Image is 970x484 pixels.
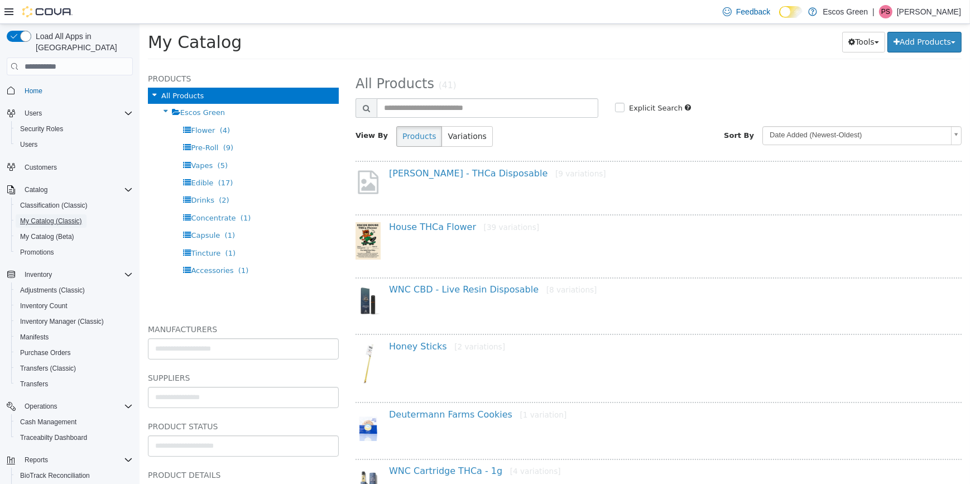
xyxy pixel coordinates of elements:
span: Cash Management [16,415,133,429]
a: Manifests [16,330,53,344]
button: Security Roles [11,121,137,137]
h5: Product Status [8,396,199,409]
span: Purchase Orders [16,346,133,360]
span: Inventory Count [16,299,133,313]
a: Cash Management [16,415,81,429]
span: Load All Apps in [GEOGRAPHIC_DATA] [31,31,133,53]
span: Capsule [51,207,80,215]
span: Accessories [51,242,94,251]
span: Security Roles [16,122,133,136]
span: Users [20,140,37,149]
span: (4) [80,102,90,111]
span: Pre-Roll [51,119,79,128]
span: Catalog [20,183,133,197]
button: Classification (Classic) [11,198,137,213]
p: | [872,5,875,18]
small: [8 variations] [407,261,458,270]
button: Users [2,106,137,121]
span: My Catalog (Beta) [16,230,133,243]
span: Catalog [25,185,47,194]
span: My Catalog (Beta) [20,232,74,241]
span: (2) [79,172,89,180]
button: Cash Management [11,414,137,430]
a: [PERSON_NAME] - THCa Disposable[9 variations] [249,144,467,155]
a: Adjustments (Classic) [16,284,89,297]
span: Inventory Manager (Classic) [16,315,133,328]
a: Honey Sticks[2 variations] [249,317,366,328]
span: Manifests [20,333,49,342]
a: Promotions [16,246,59,259]
span: Escos Green [41,84,85,93]
span: Adjustments (Classic) [20,286,85,295]
img: 150 [216,198,241,236]
a: Inventory Count [16,299,72,313]
span: Operations [25,402,57,411]
span: Cash Management [20,418,76,427]
button: Catalog [20,183,52,197]
img: 150 [216,261,241,293]
a: Home [20,84,47,98]
span: Users [20,107,133,120]
small: [39 variations] [344,199,400,208]
button: Inventory Manager (Classic) [11,314,137,329]
h5: Product Details [8,444,199,458]
button: Variations [302,102,353,123]
span: Adjustments (Classic) [16,284,133,297]
button: Products [257,102,302,123]
span: (1) [101,190,111,198]
a: My Catalog (Classic) [16,214,87,228]
button: Tools [703,8,746,28]
span: Edible [51,155,74,163]
a: WNC Cartridge THCa - 1g[4 variations] [249,442,421,452]
span: Users [25,109,42,118]
button: Transfers (Classic) [11,361,137,376]
small: [9 variations] [416,145,467,154]
button: Customers [2,159,137,175]
button: Home [2,82,137,98]
span: Classification (Classic) [20,201,88,210]
span: Drinks [51,172,75,180]
small: [2 variations] [315,318,366,327]
h5: Manufacturers [8,299,199,312]
span: Reports [20,453,133,467]
a: Customers [20,161,61,174]
a: Purchase Orders [16,346,75,360]
a: Security Roles [16,122,68,136]
a: WNC CBD - Live Resin Disposable[8 variations] [249,260,457,271]
span: Classification (Classic) [16,199,133,212]
p: [PERSON_NAME] [897,5,961,18]
span: Operations [20,400,133,413]
span: Transfers [20,380,48,389]
span: My Catalog [8,8,102,28]
span: My Catalog (Classic) [20,217,82,226]
span: Home [20,83,133,97]
img: 150 [216,386,241,417]
button: Promotions [11,245,137,260]
span: Traceabilty Dashboard [20,433,87,442]
span: Concentrate [51,190,96,198]
button: Reports [20,453,52,467]
span: Vapes [51,137,73,146]
span: (1) [99,242,109,251]
button: Inventory [2,267,137,282]
a: Feedback [718,1,775,23]
span: Promotions [20,248,54,257]
button: Inventory Count [11,298,137,314]
span: BioTrack Reconciliation [20,471,90,480]
button: My Catalog (Classic) [11,213,137,229]
img: 150 [216,443,241,474]
img: 150 [216,318,241,361]
button: My Catalog (Beta) [11,229,137,245]
small: (41) [299,56,317,66]
button: Catalog [2,182,137,198]
button: Manifests [11,329,137,345]
span: My Catalog (Classic) [16,214,133,228]
span: All Products [216,52,295,68]
p: Escos Green [823,5,868,18]
span: Date Added (Newest-Oldest) [623,103,807,120]
button: Operations [2,399,137,414]
h5: Products [8,48,199,61]
button: Inventory [20,268,56,281]
span: Flower [51,102,75,111]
